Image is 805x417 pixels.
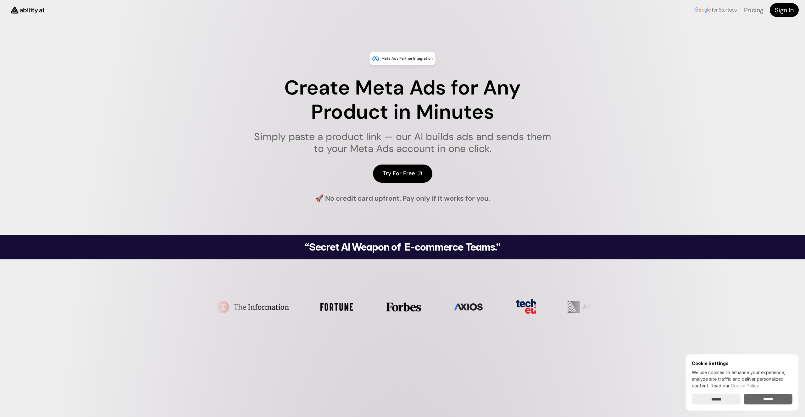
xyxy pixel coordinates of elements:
[692,360,792,366] h6: Cookie Settings
[381,55,433,62] p: Meta Ads Partner Integration
[250,76,555,124] h1: Create Meta Ads for Any Product in Minutes
[744,6,763,14] a: Pricing
[289,242,516,252] h2: “Secret AI Weapon of E-commerce Teams.”
[775,6,794,14] h4: Sign In
[711,383,760,388] span: Read our .
[383,170,415,177] h4: Try For Free
[373,165,432,182] a: Try For Free
[315,194,490,203] h4: 🚀 No credit card upfront. Pay only if it works for you.
[770,3,799,17] a: Sign In
[692,369,792,389] p: We use cookies to enhance your experience, analyze site traffic and deliver personalized content.
[731,383,759,388] a: Cookie Policy
[250,131,555,155] h1: Simply paste a product link — our AI builds ads and sends them to your Meta Ads account in one cl...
